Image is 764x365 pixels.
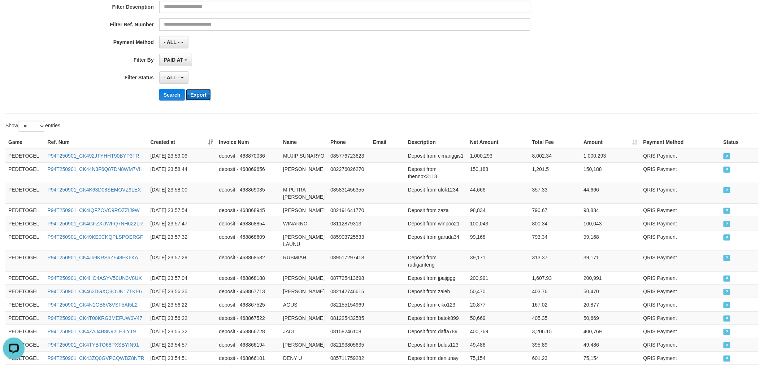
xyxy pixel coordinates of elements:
[467,351,529,365] td: 75,154
[159,54,192,66] button: PAID AT
[581,149,641,163] td: 1,000,293
[405,183,467,203] td: Deposit from ulok1234
[529,203,581,217] td: 790.67
[5,203,44,217] td: PEDETOGEL
[405,251,467,271] td: Deposit from rudiganteng
[467,251,529,271] td: 39,171
[405,203,467,217] td: Deposit from zaza
[5,325,44,338] td: PEDETOGEL
[641,298,721,311] td: QRIS Payment
[216,162,280,183] td: deposit - 468869656
[327,183,370,203] td: 085831456355
[280,271,327,285] td: [PERSON_NAME]
[641,325,721,338] td: QRIS Payment
[724,356,731,362] span: PAID
[581,230,641,251] td: 99,168
[641,230,721,251] td: QRIS Payment
[5,217,44,230] td: PEDETOGEL
[724,167,731,173] span: PAID
[467,203,529,217] td: 98,834
[724,255,731,261] span: PAID
[327,298,370,311] td: 082155154969
[18,121,45,132] select: Showentries
[148,271,216,285] td: [DATE] 23:57:04
[159,36,188,48] button: - ALL -
[581,338,641,351] td: 49,486
[467,136,529,149] th: Net Amount
[529,271,581,285] td: 1,607.93
[641,203,721,217] td: QRIS Payment
[581,351,641,365] td: 75,154
[405,311,467,325] td: Deposit from batok899
[148,325,216,338] td: [DATE] 23:55:32
[529,351,581,365] td: 601.23
[581,203,641,217] td: 98,834
[405,271,467,285] td: Deposit from jpajiggg
[529,285,581,298] td: 403.76
[405,136,467,149] th: Description
[641,251,721,271] td: QRIS Payment
[148,162,216,183] td: [DATE] 23:58:44
[327,136,370,149] th: Phone
[5,298,44,311] td: PEDETOGEL
[405,230,467,251] td: Deposit from garuda34
[724,187,731,193] span: PAID
[529,325,581,338] td: 3,206.15
[467,325,529,338] td: 400,769
[529,136,581,149] th: Total Fee
[529,162,581,183] td: 1,201.5
[327,271,370,285] td: 087725413698
[529,338,581,351] td: 395.89
[581,298,641,311] td: 20,877
[724,234,731,241] span: PAID
[216,230,280,251] td: deposit - 468868609
[148,183,216,203] td: [DATE] 23:58:00
[280,338,327,351] td: [PERSON_NAME]
[581,136,641,149] th: Amount: activate to sort column ascending
[280,230,327,251] td: [PERSON_NAME] LAUNU
[724,329,731,335] span: PAID
[405,325,467,338] td: Deposit from daffa789
[327,251,370,271] td: 089517297418
[724,316,731,322] span: PAID
[327,149,370,163] td: 085776723623
[581,183,641,203] td: 44,666
[529,217,581,230] td: 800.34
[327,311,370,325] td: 081225432585
[721,136,759,149] th: Status
[641,149,721,163] td: QRIS Payment
[47,187,141,193] a: P94T250901_CK4K63D08SEMOVZ9LEX
[641,311,721,325] td: QRIS Payment
[5,285,44,298] td: PEDETOGEL
[148,298,216,311] td: [DATE] 23:56:22
[47,207,139,213] a: P94T250901_CK4IQFZOVC9ROZZIJ9W
[159,89,185,101] button: Search
[581,325,641,338] td: 400,769
[47,289,142,294] a: P94T250901_CK463DGXQ3OUN17TKE6
[216,251,280,271] td: deposit - 468868582
[47,255,138,260] a: P94T250901_CK4J69KRS6ZF48FK6KA
[641,338,721,351] td: QRIS Payment
[164,39,180,45] span: - ALL -
[186,89,210,101] button: Export
[467,338,529,351] td: 49,486
[724,302,731,308] span: PAID
[164,57,183,63] span: PAID AT
[327,230,370,251] td: 085903725533
[216,149,280,163] td: deposit - 468870036
[724,276,731,282] span: PAID
[5,136,44,149] th: Game
[148,351,216,365] td: [DATE] 23:54:51
[47,234,143,240] a: P94T250901_CK49KE0CKQPLSPOERGF
[216,325,280,338] td: deposit - 468866728
[327,217,370,230] td: 08112879313
[5,149,44,163] td: PEDETOGEL
[216,338,280,351] td: deposit - 468866194
[641,217,721,230] td: QRIS Payment
[280,136,327,149] th: Name
[216,351,280,365] td: deposit - 468866101
[5,230,44,251] td: PEDETOGEL
[148,217,216,230] td: [DATE] 23:57:47
[529,230,581,251] td: 793.34
[529,183,581,203] td: 357.33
